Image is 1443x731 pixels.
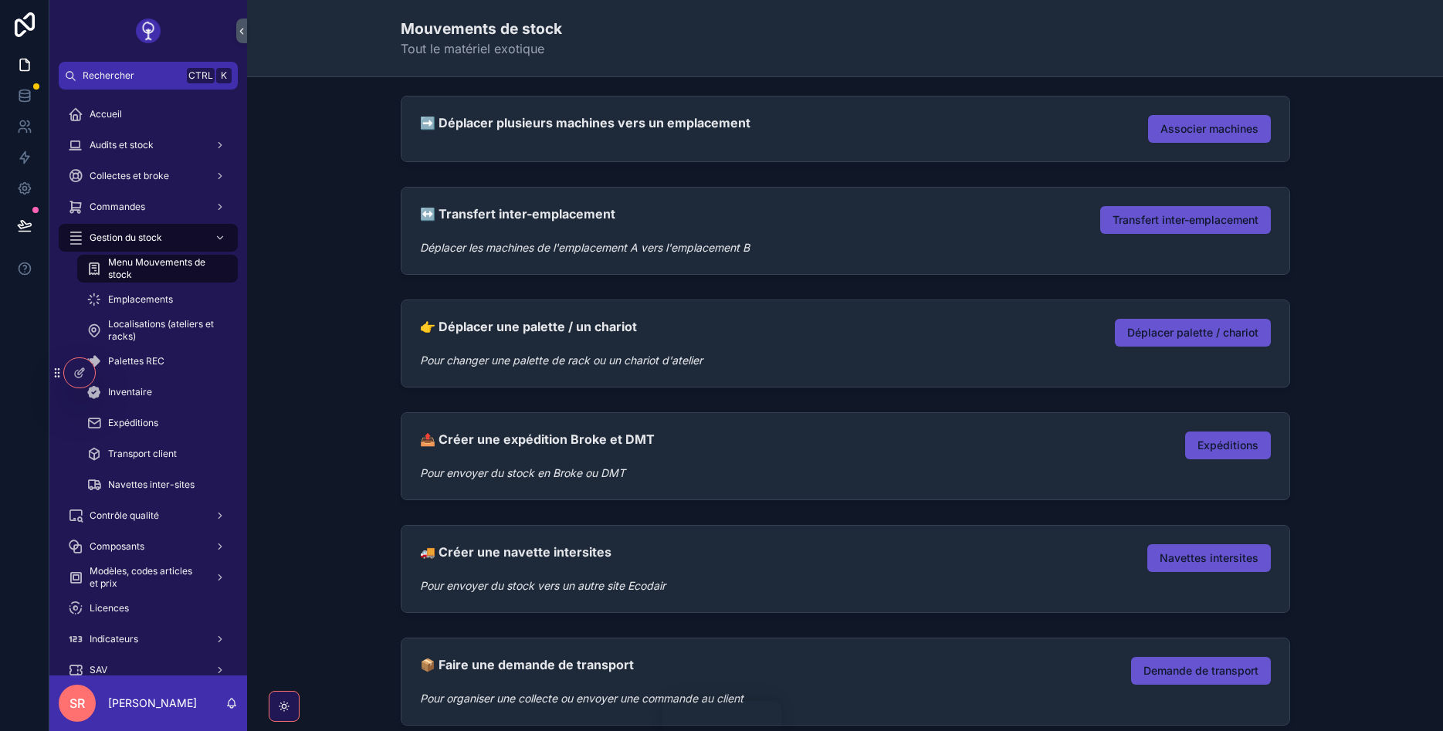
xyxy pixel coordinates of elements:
h2: ➡️ Déplacer plusieurs machines vers un emplacement [420,115,750,131]
button: Déplacer palette / chariot [1115,319,1271,347]
span: Transport client [108,448,177,460]
em: Pour changer une palette de rack ou un chariot d'atelier [420,354,703,367]
span: Emplacements [108,293,173,306]
a: Gestion du stock [59,224,238,252]
span: Navettes inter-sites [108,479,195,491]
span: Transfert inter-emplacement [1113,212,1258,228]
button: Transfert inter-emplacement [1100,206,1271,234]
a: SAV [59,656,238,684]
em: Déplacer les machines de l'emplacement A vers l'emplacement B [420,241,750,254]
h2: 👉 Déplacer une palette / un chariot [420,319,637,335]
a: Palettes REC [77,347,238,375]
a: Expéditions [77,409,238,437]
a: Modèles, codes articles et prix [59,563,238,591]
span: Navettes intersites [1160,550,1258,566]
h2: 🚚 Créer une navette intersites [420,544,611,560]
span: SR [69,694,85,712]
a: Collectes et broke [59,162,238,190]
span: Localisations (ateliers et racks) [108,318,222,343]
button: Associer machines [1148,115,1271,143]
span: Expéditions [1197,438,1258,453]
span: Licences [90,602,129,614]
span: Menu Mouvements de stock [108,256,222,281]
a: Navettes inter-sites [77,471,238,499]
h2: 📤 Créer une expédition Broke et DMT [420,431,655,448]
h1: Mouvements de stock [401,19,562,39]
a: Commandes [59,193,238,221]
span: Déplacer palette / chariot [1127,325,1258,340]
span: Contrôle qualité [90,509,159,522]
h2: 📦 Faire une demande de transport [420,657,634,673]
span: Associer machines [1160,121,1258,137]
a: Accueil [59,100,238,128]
span: Collectes et broke [90,170,169,182]
span: Expéditions [108,417,158,429]
div: scrollable content [49,90,247,675]
a: Emplacements [77,286,238,313]
span: Modèles, codes articles et prix [90,565,202,590]
h2: ↔️ Transfert inter-emplacement [420,206,615,222]
span: Gestion du stock [90,232,162,244]
span: Indicateurs [90,633,138,645]
p: [PERSON_NAME] [108,695,197,711]
span: Tout le matériel exotique [401,39,562,58]
img: App logo [136,19,161,43]
span: K [218,69,230,82]
span: Demande de transport [1143,663,1258,679]
span: SAV [90,664,107,676]
button: Navettes intersites [1147,544,1271,572]
a: Transport client [77,440,238,468]
a: Indicateurs [59,625,238,653]
button: Demande de transport [1131,657,1271,685]
button: Expéditions [1185,431,1271,459]
a: Menu Mouvements de stock [77,255,238,283]
em: Pour envoyer du stock vers un autre site Ecodair [420,579,666,592]
span: Ctrl [187,68,215,83]
a: Composants [59,533,238,560]
em: Pour organiser une collecte ou envoyer une commande au client [420,692,744,705]
a: Licences [59,594,238,622]
a: Audits et stock [59,131,238,159]
span: Palettes REC [108,355,164,367]
span: Rechercher [83,69,181,82]
em: Pour envoyer du stock en Broke ou DMT [420,466,625,479]
a: Localisations (ateliers et racks) [77,316,238,344]
span: Composants [90,540,144,553]
a: Contrôle qualité [59,502,238,530]
span: Accueil [90,108,122,120]
span: Commandes [90,201,145,213]
span: Audits et stock [90,139,154,151]
span: Inventaire [108,386,152,398]
button: RechercherCtrlK [59,62,238,90]
a: Inventaire [77,378,238,406]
